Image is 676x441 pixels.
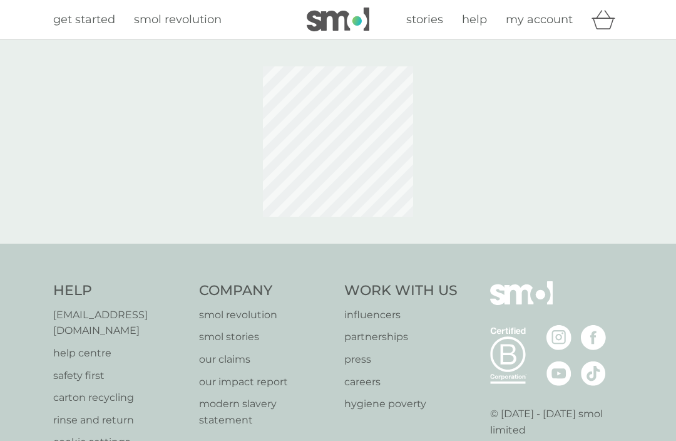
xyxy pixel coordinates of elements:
[406,11,443,29] a: stories
[53,390,187,406] a: carton recycling
[199,307,332,323] a: smol revolution
[134,13,222,26] span: smol revolution
[134,11,222,29] a: smol revolution
[506,11,573,29] a: my account
[462,13,487,26] span: help
[344,374,458,390] a: careers
[53,281,187,301] h4: Help
[581,325,606,350] img: visit the smol Facebook page
[490,406,623,438] p: © [DATE] - [DATE] smol limited
[53,412,187,428] a: rinse and return
[53,368,187,384] a: safety first
[199,396,332,428] a: modern slavery statement
[591,7,623,32] div: basket
[344,329,458,345] a: partnerships
[53,307,187,339] a: [EMAIL_ADDRESS][DOMAIN_NAME]
[344,396,458,412] a: hygiene poverty
[406,13,443,26] span: stories
[344,351,458,368] a: press
[344,307,458,323] a: influencers
[199,281,332,301] h4: Company
[506,13,573,26] span: my account
[307,8,369,31] img: smol
[490,281,553,324] img: smol
[199,374,332,390] a: our impact report
[462,11,487,29] a: help
[199,329,332,345] a: smol stories
[546,361,571,386] img: visit the smol Youtube page
[344,281,458,301] h4: Work With Us
[53,13,115,26] span: get started
[53,345,187,361] a: help centre
[581,361,606,386] img: visit the smol Tiktok page
[199,351,332,368] a: our claims
[546,325,571,350] img: visit the smol Instagram page
[53,11,115,29] a: get started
